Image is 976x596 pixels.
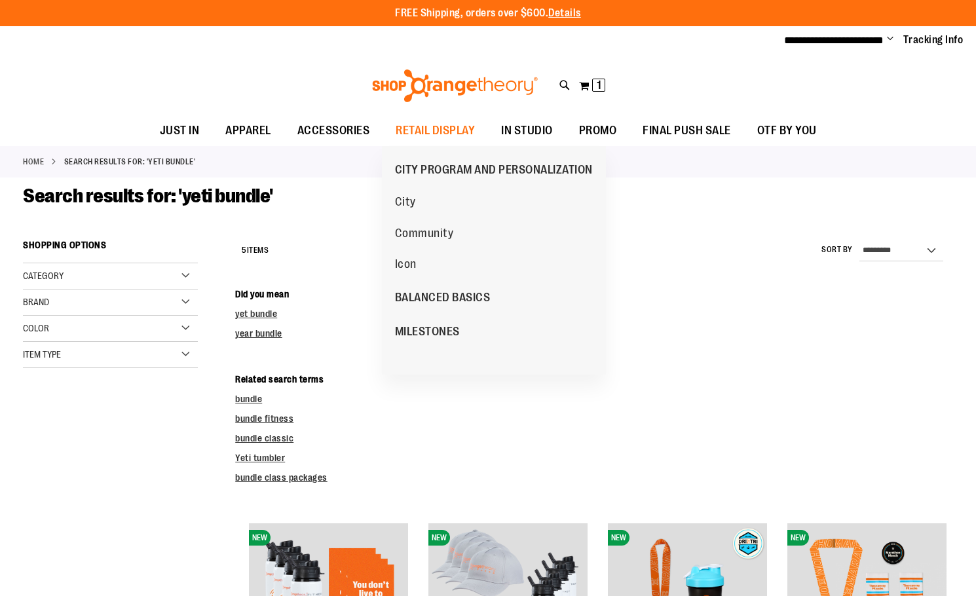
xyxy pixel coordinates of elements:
a: RETAIL DISPLAY [383,116,488,146]
h2: Items [242,240,269,261]
span: Brand [23,297,49,307]
a: City [388,186,422,217]
span: 5 [242,246,247,255]
span: MILESTONES [395,325,460,341]
a: Icon [388,248,423,280]
a: Details [548,7,581,19]
span: Icon [395,257,417,274]
a: Tracking Info [903,33,964,47]
span: OTF BY YOU [757,116,817,145]
span: APPAREL [225,116,271,145]
span: PROMO [579,116,617,145]
strong: Shopping Options [23,234,198,263]
a: Community [388,217,460,249]
span: City [395,195,416,212]
span: Category [23,270,64,281]
a: yet bundle [235,308,277,319]
span: RETAIL DISPLAY [396,116,475,145]
a: BALANCED BASICS [382,280,504,314]
a: APPAREL [212,116,284,146]
a: Home [23,156,44,168]
a: Yeti tumbler [235,453,285,463]
span: Color [23,323,49,333]
span: NEW [787,530,809,546]
span: Search results for: 'yeti bundle' [23,185,273,207]
a: OTF BY YOU [744,116,830,146]
span: Item Type [23,349,61,360]
a: year bundle [235,328,282,339]
a: IN STUDIO [488,116,566,146]
span: 1 [597,79,601,92]
img: Shop Orangetheory [370,69,540,102]
span: IN STUDIO [501,116,553,145]
span: BALANCED BASICS [395,291,491,307]
a: bundle class packages [235,472,328,483]
span: NEW [608,530,629,546]
span: CITY PROGRAM AND PERSONALIZATION [395,163,593,179]
span: NEW [428,530,450,546]
a: bundle fitness [235,413,293,424]
a: JUST IN [147,116,213,146]
strong: Search results for: 'yeti bundle' [64,156,196,168]
span: ACCESSORIES [297,116,370,145]
a: FINAL PUSH SALE [629,116,744,146]
dt: Did you mean [235,288,953,301]
span: JUST IN [160,116,200,145]
span: Community [395,227,454,243]
a: ACCESSORIES [284,116,383,146]
a: bundle [235,394,262,404]
p: FREE Shipping, orders over $600. [395,6,581,21]
span: FINAL PUSH SALE [643,116,731,145]
a: CITY PROGRAM AND PERSONALIZATION [382,153,606,187]
a: bundle classic [235,433,293,443]
span: NEW [249,530,271,546]
label: Sort By [821,244,853,255]
dt: Related search terms [235,373,953,386]
ul: RETAIL DISPLAY [382,146,606,375]
a: PROMO [566,116,630,146]
a: MILESTONES [382,314,473,348]
button: Account menu [887,33,893,47]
